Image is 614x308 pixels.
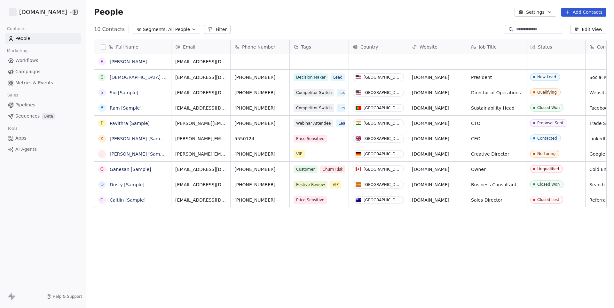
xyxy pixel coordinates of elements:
span: Lead [331,73,345,81]
div: K [100,135,103,142]
span: [PHONE_NUMBER] [234,89,286,96]
span: Contacts [4,24,28,34]
a: AI Agents [5,144,81,155]
div: C [100,196,104,203]
span: Sustainability Head [471,105,522,111]
span: Sequences [15,113,40,119]
a: [DOMAIN_NAME] [412,75,449,80]
a: Ram [Sample] [110,105,142,111]
span: Metrics & Events [15,80,53,86]
span: Workflows [15,57,38,64]
div: P [101,120,103,127]
span: [EMAIL_ADDRESS][DOMAIN_NAME] [175,105,226,111]
div: Status [526,40,585,54]
a: [PERSON_NAME] [Sample] [110,136,169,141]
span: Lead [337,89,351,96]
a: [DOMAIN_NAME] [412,90,449,95]
a: [DOMAIN_NAME] [412,197,449,203]
span: Price Sensitive [294,196,327,204]
span: Competitor Switch [294,104,334,112]
span: Status [538,44,552,50]
div: Full Name [94,40,171,54]
span: Country [360,44,378,50]
div: S [101,89,104,96]
span: [EMAIL_ADDRESS][DOMAIN_NAME] [175,74,226,81]
span: Postive Review [294,181,327,189]
a: Metrics & Events [5,78,81,88]
span: Pipelines [15,102,35,108]
span: Help & Support [53,294,82,299]
div: S [101,74,104,81]
a: [DOMAIN_NAME] [412,136,449,141]
a: [DOMAIN_NAME] [412,167,449,172]
button: Filter [204,25,231,34]
span: Phone Number [242,44,275,50]
div: [GEOGRAPHIC_DATA] [364,167,401,172]
button: Settings [515,8,556,17]
div: [GEOGRAPHIC_DATA] [364,90,401,95]
span: [PERSON_NAME][EMAIL_ADDRESS][DOMAIN_NAME] [175,151,226,157]
div: [GEOGRAPHIC_DATA] [364,75,401,80]
div: Email [171,40,230,54]
div: G [100,166,104,173]
a: Apps [5,133,81,143]
span: 5550124 [234,135,286,142]
span: [DOMAIN_NAME] [19,8,67,16]
div: [GEOGRAPHIC_DATA] [364,106,401,110]
div: Proposal Sent [537,121,563,125]
span: Owner [471,166,522,173]
a: [DOMAIN_NAME] [412,151,449,157]
span: [EMAIL_ADDRESS][DOMAIN_NAME] [175,181,226,188]
span: Competitor Switch [294,89,334,96]
span: Beta [42,113,55,119]
div: [GEOGRAPHIC_DATA] [364,198,401,202]
button: Edit View [570,25,606,34]
span: Webinar Attendee [294,119,333,127]
div: Country [349,40,408,54]
div: Website [408,40,467,54]
span: Segments: [143,26,167,33]
div: Tags [290,40,349,54]
span: Business Consultant [471,181,522,188]
span: Director of Operations [471,89,522,96]
span: Marketing [4,46,30,56]
span: Campaigns [15,68,40,75]
a: [DOMAIN_NAME] [412,121,449,126]
span: [EMAIL_ADDRESS][DOMAIN_NAME] [175,197,226,203]
span: [PHONE_NUMBER] [234,105,286,111]
a: Dusty [Sample] [110,182,145,187]
a: Caitlin [Sample] [110,197,146,203]
span: Churn Risk [320,166,346,173]
span: Job Title [479,44,497,50]
div: Closed Won [537,105,560,110]
a: Workflows [5,55,81,66]
span: Email [183,44,195,50]
span: [PHONE_NUMBER] [234,151,286,157]
a: [PERSON_NAME] [Sample] [110,151,169,157]
div: Qualifying [537,90,557,95]
span: Lead [337,104,351,112]
span: All People [168,26,190,33]
span: People [94,7,123,17]
span: Decision Maker [294,73,328,81]
span: [PHONE_NUMBER] [234,120,286,127]
span: CTO [471,120,522,127]
span: Sales Director [471,197,522,203]
span: Creative Director [471,151,522,157]
a: SequencesBeta [5,111,81,121]
span: [EMAIL_ADDRESS][DOMAIN_NAME] [175,89,226,96]
div: Contacted [537,136,557,141]
div: [GEOGRAPHIC_DATA] [364,136,401,141]
div: Nurturing [537,151,555,156]
div: Closed Lost [537,197,559,202]
a: [DOMAIN_NAME] [412,182,449,187]
span: VIP [294,150,305,158]
span: [PHONE_NUMBER] [234,197,286,203]
span: [EMAIL_ADDRESS][DOMAIN_NAME] [175,166,226,173]
span: Price Sensitive [294,135,327,142]
span: [PERSON_NAME][EMAIL_ADDRESS][DOMAIN_NAME] [175,120,226,127]
span: Full Name [116,44,138,50]
span: AI Agents [15,146,37,153]
a: Campaigns [5,66,81,77]
a: Pipelines [5,100,81,110]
